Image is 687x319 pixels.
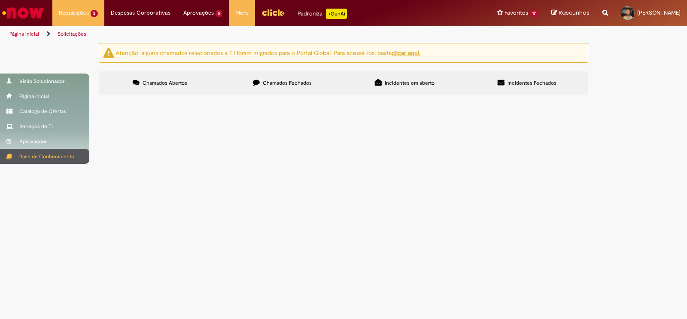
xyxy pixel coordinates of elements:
[385,80,435,86] span: Incidentes em aberto
[392,49,420,56] a: clicar aqui.
[9,31,39,37] a: Página inicial
[91,10,98,17] span: 2
[111,9,170,17] span: Despesas Corporativas
[263,80,312,86] span: Chamados Fechados
[298,9,347,19] div: Padroniza
[58,31,86,37] a: Solicitações
[505,9,528,17] span: Favoritos
[59,9,89,17] span: Requisições
[235,9,249,17] span: More
[637,9,681,16] span: [PERSON_NAME]
[530,10,538,17] span: 17
[183,9,214,17] span: Aprovações
[116,49,420,56] ng-bind-html: Atenção: alguns chamados relacionados a T.I foram migrados para o Portal Global. Para acessá-los,...
[508,80,556,86] span: Incidentes Fechados
[559,9,590,17] span: Rascunhos
[1,4,45,21] img: ServiceNow
[261,6,285,19] img: click_logo_yellow_360x200.png
[6,26,452,42] ul: Trilhas de página
[143,80,187,86] span: Chamados Abertos
[216,10,223,17] span: 5
[326,9,347,19] p: +GenAi
[551,9,590,17] a: Rascunhos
